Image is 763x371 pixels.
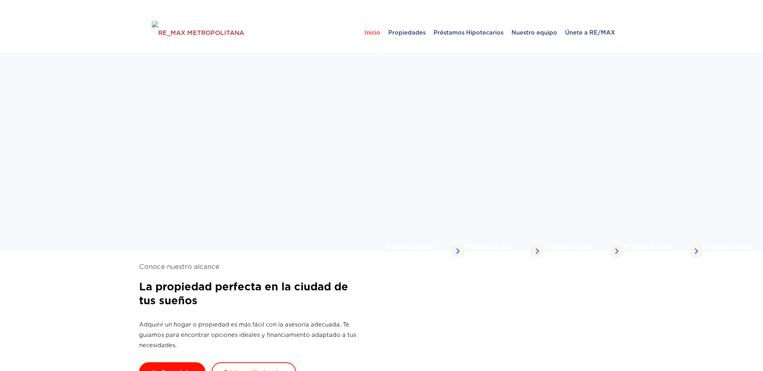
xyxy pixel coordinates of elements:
a: RE/MAX Metropolitana [152,13,244,52]
span: Propiedades listadas [623,242,689,260]
img: Arrow Right [689,244,703,258]
span: Conoce nuestro alcance [139,262,362,272]
h2: La propiedad perfecta en la ciudad de tus sueños [139,280,362,307]
a: Propiedades [384,13,430,52]
a: Préstamos Hipotecarios [430,13,507,52]
span: Únete a RE/MAX [561,21,619,44]
span: Préstamos Hipotecarios [430,21,507,44]
a: Inicio [360,13,384,52]
span: Propiedades listadas [385,242,451,260]
p: Adquirir un hogar o propiedad es más fácil con la asesoría adecuada. Te guiamos para encontrar op... [139,319,362,350]
a: Únete a RE/MAX [561,13,619,52]
span: Propiedades listadas [544,242,610,260]
span: Nuestro equipo [507,21,561,44]
span: Propiedades listadas [464,242,530,260]
span: Propiedades [384,21,430,44]
a: Nuestro equipo [507,13,561,52]
img: Arrow Right [451,244,464,258]
span: Inicio [360,21,384,44]
img: Arrow Right [530,244,544,258]
img: Arrow Right [610,244,623,258]
img: RE_MAX METROPOLITANA [152,21,244,45]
